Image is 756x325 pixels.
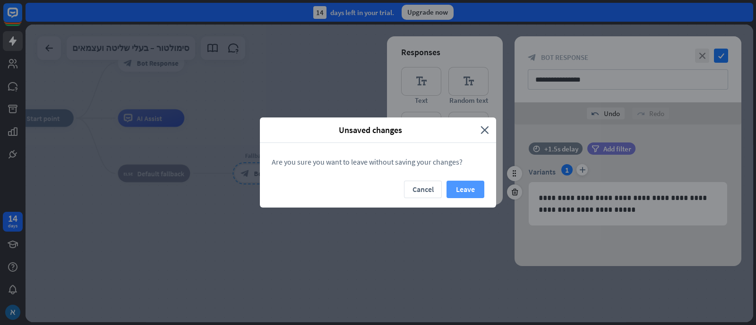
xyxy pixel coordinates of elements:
[404,181,442,198] button: Cancel
[481,125,489,135] i: close
[447,181,484,198] button: Leave
[8,4,36,32] button: Open LiveChat chat widget
[272,157,463,167] span: Are you sure you want to leave without saving your changes?
[267,125,473,135] span: Unsaved changes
